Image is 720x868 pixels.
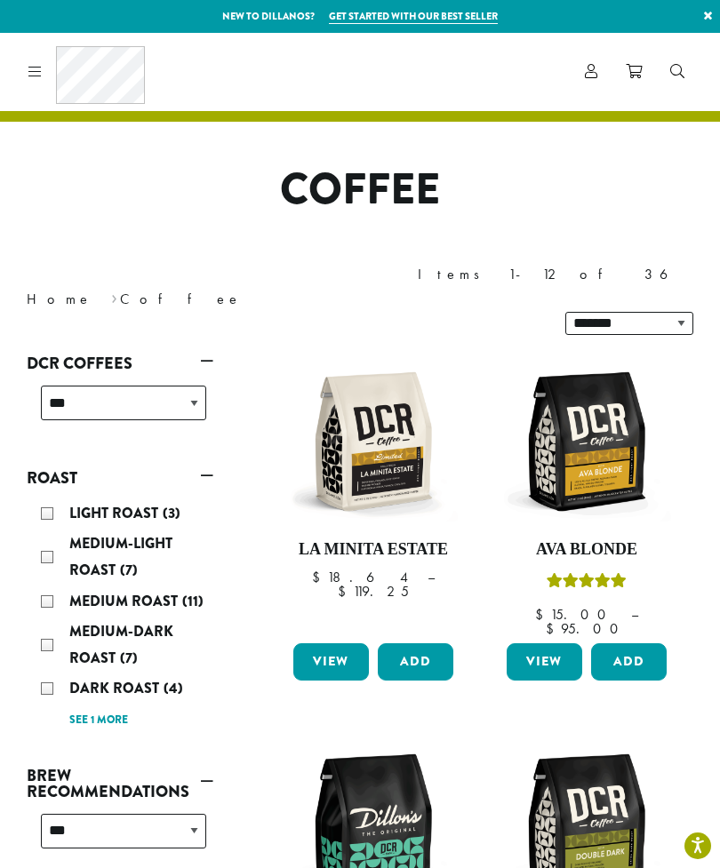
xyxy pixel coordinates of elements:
div: Items 1-12 of 36 [418,264,693,285]
nav: Breadcrumb [27,289,333,310]
span: (4) [164,678,183,698]
a: DCR Coffees [27,348,213,378]
span: $ [546,619,561,638]
img: DCR-12oz-La-Minita-Estate-Stock-scaled.png [289,357,458,526]
span: Dark Roast [69,678,164,698]
img: DCR-12oz-Ava-Blonde-Stock-scaled.png [502,357,671,526]
span: $ [338,582,353,601]
span: (3) [163,503,180,523]
button: Add [378,643,453,681]
span: (7) [120,560,138,580]
span: Medium-Dark Roast [69,621,173,668]
h1: Coffee [13,164,707,216]
a: La Minita Estate [289,357,458,636]
div: Roast [27,493,213,739]
div: Rated 5.00 out of 5 [547,570,627,597]
a: Ava BlondeRated 5.00 out of 5 [502,357,671,636]
bdi: 18.64 [312,568,411,586]
span: (11) [182,591,204,611]
a: View [507,643,582,681]
span: Medium-Light Roast [69,533,172,580]
a: Search [656,57,699,86]
a: Brew Recommendations [27,760,213,807]
bdi: 95.00 [546,619,627,638]
bdi: 119.25 [338,582,409,601]
span: Medium Roast [69,591,182,611]
a: Home [27,290,92,308]
a: Roast [27,463,213,493]
span: Light Roast [69,503,163,523]
a: See 1 more [69,712,128,729]
a: Get started with our best seller [329,9,498,24]
h4: Ava Blonde [502,540,671,560]
span: – [428,568,435,586]
span: $ [535,605,550,624]
bdi: 15.00 [535,605,614,624]
h4: La Minita Estate [289,540,458,560]
div: DCR Coffees [27,378,213,442]
span: $ [312,568,327,586]
span: – [631,605,638,624]
button: Add [591,643,667,681]
a: View [293,643,369,681]
span: (7) [120,648,138,668]
span: › [111,283,117,310]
